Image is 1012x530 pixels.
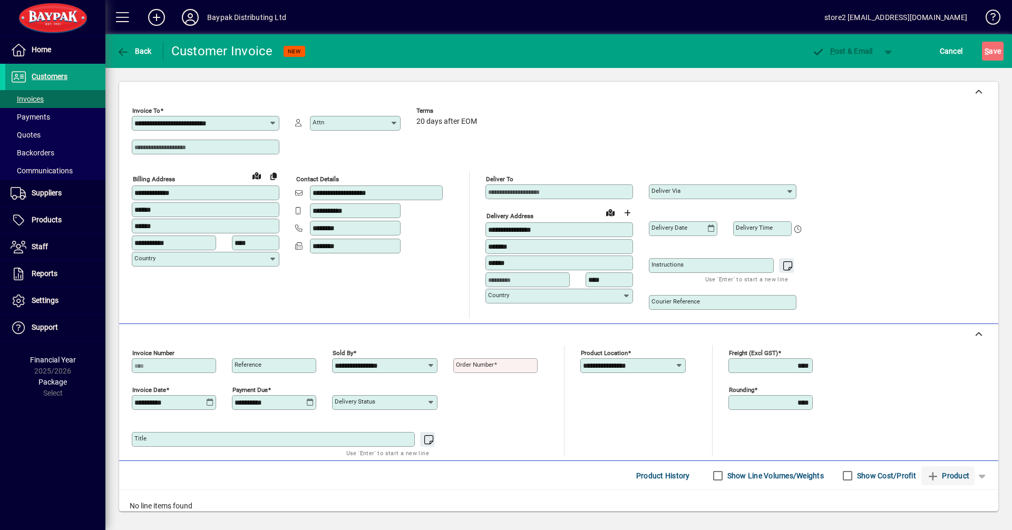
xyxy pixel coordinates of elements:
mat-label: Product location [581,349,628,357]
a: Support [5,315,105,341]
a: Reports [5,261,105,287]
div: Baypak Distributing Ltd [207,9,286,26]
span: Support [32,323,58,331]
button: Cancel [937,42,966,61]
span: ave [985,43,1001,60]
span: Financial Year [30,356,76,364]
label: Show Cost/Profit [855,470,916,481]
button: Choose address [619,204,636,221]
div: Customer Invoice [171,43,273,60]
a: Backorders [5,144,105,162]
mat-label: Payment due [232,386,268,394]
label: Show Line Volumes/Weights [725,470,824,481]
button: Copy to Delivery address [265,168,282,184]
span: Back [116,47,152,55]
span: Suppliers [32,189,62,197]
span: Product [927,467,969,484]
mat-hint: Use 'Enter' to start a new line [705,273,788,285]
a: Settings [5,288,105,314]
span: NEW [288,48,301,55]
mat-label: Delivery status [335,398,375,405]
span: Payments [11,113,50,121]
a: Communications [5,162,105,180]
span: Package [38,378,67,386]
a: Quotes [5,126,105,144]
mat-hint: Use 'Enter' to start a new line [346,447,429,459]
button: Post & Email [806,42,878,61]
mat-label: Courier Reference [651,298,700,305]
a: Home [5,37,105,63]
mat-label: Freight (excl GST) [729,349,778,357]
mat-label: Deliver via [651,187,680,194]
span: Product History [636,467,690,484]
span: Terms [416,107,480,114]
mat-label: Invoice To [132,107,160,114]
mat-label: Deliver To [486,175,513,183]
button: Back [114,42,154,61]
mat-label: Instructions [651,261,684,268]
span: Products [32,215,62,224]
span: Backorders [11,149,54,157]
button: Profile [173,8,207,27]
span: Settings [32,296,59,305]
a: Suppliers [5,180,105,207]
span: Staff [32,242,48,251]
button: Save [982,42,1004,61]
mat-label: Delivery time [736,224,773,231]
span: P [830,47,835,55]
button: Product History [632,466,694,485]
mat-label: Title [134,435,147,442]
mat-label: Reference [235,361,261,368]
mat-label: Order number [456,361,494,368]
span: Home [32,45,51,54]
span: S [985,47,989,55]
span: 20 days after EOM [416,117,477,126]
a: View on map [248,167,265,184]
span: Quotes [11,131,41,139]
span: Customers [32,72,67,81]
span: ost & Email [812,47,873,55]
mat-label: Country [488,291,509,299]
button: Add [140,8,173,27]
a: Products [5,207,105,233]
a: Staff [5,234,105,260]
mat-label: Invoice number [132,349,174,357]
div: store2 [EMAIL_ADDRESS][DOMAIN_NAME] [824,9,967,26]
mat-label: Delivery date [651,224,687,231]
app-page-header-button: Back [105,42,163,61]
div: No line items found [119,490,998,522]
mat-label: Attn [313,119,324,126]
mat-label: Sold by [333,349,353,357]
a: Payments [5,108,105,126]
mat-label: Country [134,254,155,262]
span: Reports [32,269,57,278]
mat-label: Rounding [729,386,754,394]
mat-label: Invoice date [132,386,166,394]
span: Communications [11,166,73,175]
a: Knowledge Base [978,2,999,36]
a: Invoices [5,90,105,108]
span: Cancel [940,43,963,60]
a: View on map [602,204,619,221]
span: Invoices [11,95,44,103]
button: Product [921,466,975,485]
